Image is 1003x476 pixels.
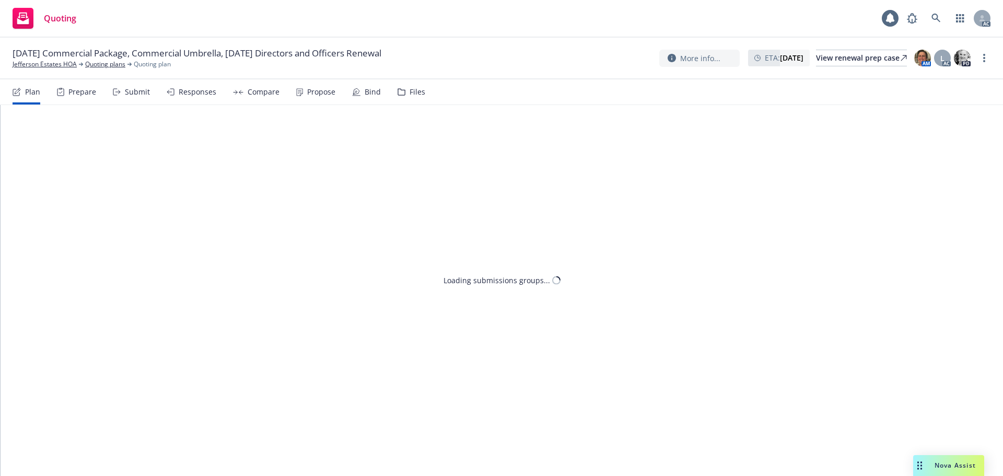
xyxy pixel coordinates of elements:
[816,50,907,66] a: View renewal prep case
[248,88,279,96] div: Compare
[950,8,971,29] a: Switch app
[978,52,990,64] a: more
[365,88,381,96] div: Bind
[954,50,971,66] img: photo
[914,50,931,66] img: photo
[13,47,381,60] span: [DATE] Commercial Package, Commercial Umbrella, [DATE] Directors and Officers Renewal
[179,88,216,96] div: Responses
[307,88,335,96] div: Propose
[68,88,96,96] div: Prepare
[913,455,926,476] div: Drag to move
[13,60,77,69] a: Jefferson Estates HOA
[125,88,150,96] div: Submit
[85,60,125,69] a: Quoting plans
[410,88,425,96] div: Files
[44,14,76,22] span: Quoting
[902,8,923,29] a: Report a Bug
[659,50,740,67] button: More info...
[134,60,171,69] span: Quoting plan
[940,53,944,64] span: L
[8,4,80,33] a: Quoting
[765,52,803,63] span: ETA :
[913,455,984,476] button: Nova Assist
[780,53,803,63] strong: [DATE]
[935,461,976,470] span: Nova Assist
[680,53,720,64] span: More info...
[926,8,947,29] a: Search
[25,88,40,96] div: Plan
[444,275,550,286] div: Loading submissions groups...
